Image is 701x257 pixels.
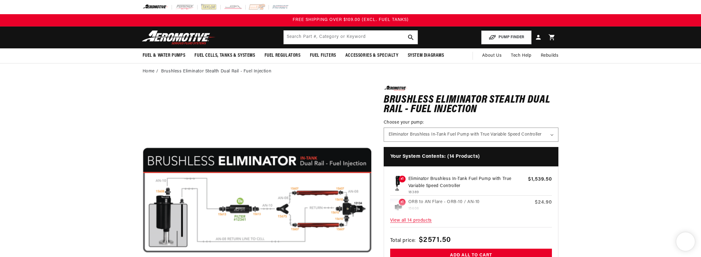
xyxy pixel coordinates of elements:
[161,68,271,75] li: Brushless Eliminator Stealth Dual Rail - Fuel Injection
[194,52,255,59] span: Fuel Cells, Tanks & Systems
[190,48,260,63] summary: Fuel Cells, Tanks & Systems
[528,176,552,183] span: $1,539.50
[384,147,559,167] h4: Your System Contents: (14 Products)
[345,52,398,59] span: Accessories & Specialty
[403,48,449,63] summary: System Diagrams
[305,48,341,63] summary: Fuel Filters
[310,52,336,59] span: Fuel Filters
[293,18,409,22] span: FREE SHIPPING OVER $109.00 (EXCL. FUEL TANKS)
[390,176,406,191] img: Eliminator Brushless In-Tank Fuel Pump with True Variable Speed Controller
[408,176,526,190] p: Eliminator Brushless In-Tank Fuel Pump with True Variable Speed Controller
[408,52,444,59] span: System Diagrams
[260,48,305,63] summary: Fuel Regulators
[511,52,531,59] span: Tech Help
[404,31,418,44] button: search button
[482,53,502,58] span: About Us
[143,68,559,75] nav: breadcrumbs
[506,48,536,63] summary: Tech Help
[390,214,552,227] span: View all 14 products
[143,52,186,59] span: Fuel & Water Pumps
[399,176,406,182] span: x1
[143,68,155,75] a: Home
[341,48,403,63] summary: Accessories & Specialty
[384,95,559,115] h1: Brushless Eliminator Stealth Dual Rail - Fuel Injection
[536,48,563,63] summary: Rebuilds
[265,52,301,59] span: Fuel Regulators
[478,48,506,63] a: About Us
[390,237,416,245] span: Total price:
[390,176,552,196] a: Eliminator Brushless In-Tank Fuel Pump with True Variable Speed Controller x1 Eliminator Brushles...
[481,31,532,44] button: PUMP FINDER
[140,30,217,45] img: Aeromotive
[419,235,451,246] span: $2571.50
[384,119,559,126] label: Choose your pump:
[284,31,418,44] input: Search by Part Number, Category or Keyword
[541,52,559,59] span: Rebuilds
[408,190,526,195] p: 18389
[138,48,190,63] summary: Fuel & Water Pumps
